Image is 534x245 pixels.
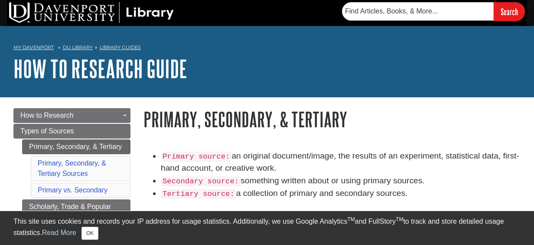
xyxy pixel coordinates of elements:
[396,216,403,222] sup: TM
[161,189,236,199] code: Tertiary source:
[494,2,525,21] input: Search
[20,127,74,135] span: Types of Sources
[161,176,241,186] code: Secondary source:
[13,216,521,240] div: This site uses cookies and records your IP address for usage statistics. Additionally, we use Goo...
[13,124,130,139] a: Types of Sources
[63,44,93,50] a: DU Library
[22,139,130,154] a: Primary, Secondary, & Tertiary
[13,108,130,123] a: How to Research
[100,44,141,50] a: Library Guides
[161,187,521,200] li: a collection of primary and secondary sources.
[22,199,130,214] a: Scholarly, Trade & Popular
[13,44,54,51] a: My Davenport
[342,2,525,21] form: Searches DU Library's articles, books, and more
[38,159,106,177] a: Primary, Secondary, & Tertiary Sources
[81,227,98,240] button: Close
[161,152,231,162] code: Primary source:
[347,216,355,222] sup: TM
[13,42,521,56] nav: breadcrumb
[13,55,187,82] a: How to Research Guide
[38,186,107,194] a: Primary vs. Secondary
[143,108,521,130] h1: Primary, Secondary, & Tertiary
[161,150,521,175] li: an original document/image, the results of an experiment, statistical data, first-hand account, o...
[42,229,76,236] a: Read More
[9,2,174,23] img: DU Library
[161,175,521,187] li: something written about or using primary sources.
[20,112,74,119] span: How to Research
[342,2,494,20] input: Find Articles, Books, & More...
